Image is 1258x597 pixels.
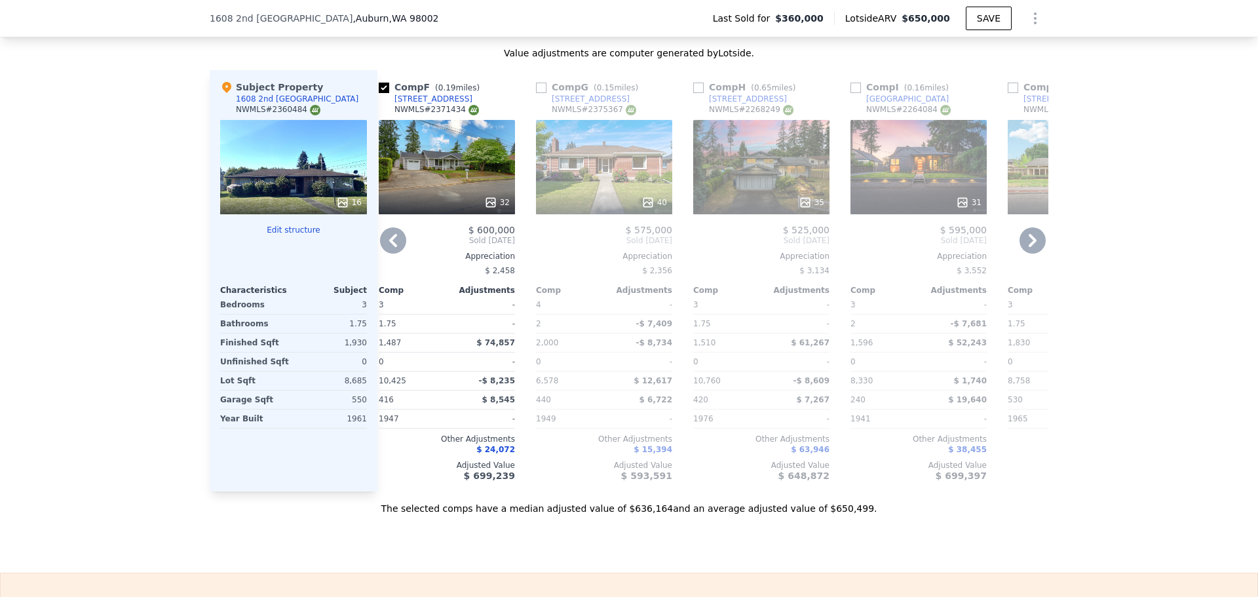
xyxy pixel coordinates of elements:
[552,104,636,115] div: NWMLS # 2375367
[607,353,672,371] div: -
[536,251,672,261] div: Appreciation
[220,225,367,235] button: Edit structure
[764,296,829,314] div: -
[899,83,954,92] span: ( miles)
[709,104,793,115] div: NWMLS # 2268249
[797,395,829,404] span: $ 7,267
[948,395,987,404] span: $ 19,640
[1008,81,1106,94] div: Comp J
[1008,285,1076,296] div: Comp
[902,13,950,24] span: $650,000
[484,196,510,209] div: 32
[693,434,829,444] div: Other Adjustments
[693,251,829,261] div: Appreciation
[850,410,916,428] div: 1941
[379,251,515,261] div: Appreciation
[957,266,987,275] span: $ 3,552
[956,196,982,209] div: 31
[921,353,987,371] div: -
[220,315,291,333] div: Bathrooms
[693,300,698,309] span: 3
[866,104,951,115] div: NWMLS # 2264084
[536,300,541,309] span: 4
[1008,251,1144,261] div: Appreciation
[296,296,367,314] div: 3
[754,83,772,92] span: 0.65
[1008,94,1101,104] a: [STREET_ADDRESS]
[220,285,294,296] div: Characteristics
[536,395,551,404] span: 440
[850,338,873,347] span: 1,596
[850,81,954,94] div: Comp I
[236,94,358,104] div: 1608 2nd [GEOGRAPHIC_DATA]
[636,338,672,347] span: -$ 8,734
[621,471,672,481] span: $ 593,591
[791,338,829,347] span: $ 61,267
[948,338,987,347] span: $ 52,243
[951,319,987,328] span: -$ 7,681
[296,353,367,371] div: 0
[693,81,801,94] div: Comp H
[921,296,987,314] div: -
[1008,338,1030,347] span: 1,830
[693,338,715,347] span: 1,510
[778,471,829,481] span: $ 648,872
[1008,315,1073,333] div: 1.75
[1008,410,1073,428] div: 1965
[296,410,367,428] div: 1961
[588,83,643,92] span: ( miles)
[775,12,824,25] span: $360,000
[485,266,515,275] span: $ 2,458
[850,376,873,385] span: 8,330
[709,94,787,104] div: [STREET_ADDRESS]
[379,434,515,444] div: Other Adjustments
[693,285,761,296] div: Comp
[536,357,541,366] span: 0
[850,315,916,333] div: 2
[845,12,902,25] span: Lotside ARV
[296,334,367,352] div: 1,930
[379,410,444,428] div: 1947
[310,105,320,115] img: NWMLS Logo
[954,376,987,385] span: $ 1,740
[693,410,759,428] div: 1976
[294,285,367,296] div: Subject
[220,296,291,314] div: Bedrooms
[639,395,672,404] span: $ 6,722
[468,225,515,235] span: $ 600,000
[449,296,515,314] div: -
[850,300,856,309] span: 3
[536,81,643,94] div: Comp G
[536,285,604,296] div: Comp
[476,338,515,347] span: $ 74,857
[764,315,829,333] div: -
[850,285,919,296] div: Comp
[597,83,615,92] span: 0.15
[940,225,987,235] span: $ 595,000
[389,13,438,24] span: , WA 98002
[693,357,698,366] span: 0
[850,357,856,366] span: 0
[394,94,472,104] div: [STREET_ADDRESS]
[907,83,924,92] span: 0.16
[220,334,291,352] div: Finished Sqft
[220,372,291,390] div: Lot Sqft
[296,372,367,390] div: 8,685
[693,395,708,404] span: 420
[379,81,485,94] div: Comp F
[379,460,515,471] div: Adjusted Value
[850,235,987,246] span: Sold [DATE]
[634,445,672,454] span: $ 15,394
[379,94,472,104] a: [STREET_ADDRESS]
[634,376,672,385] span: $ 12,617
[449,410,515,428] div: -
[296,315,367,333] div: 1.75
[713,12,776,25] span: Last Sold for
[607,296,672,314] div: -
[394,104,479,115] div: NWMLS # 2371434
[379,376,406,385] span: 10,425
[379,235,515,246] span: Sold [DATE]
[220,353,291,371] div: Unfinished Sqft
[430,83,485,92] span: ( miles)
[476,445,515,454] span: $ 24,072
